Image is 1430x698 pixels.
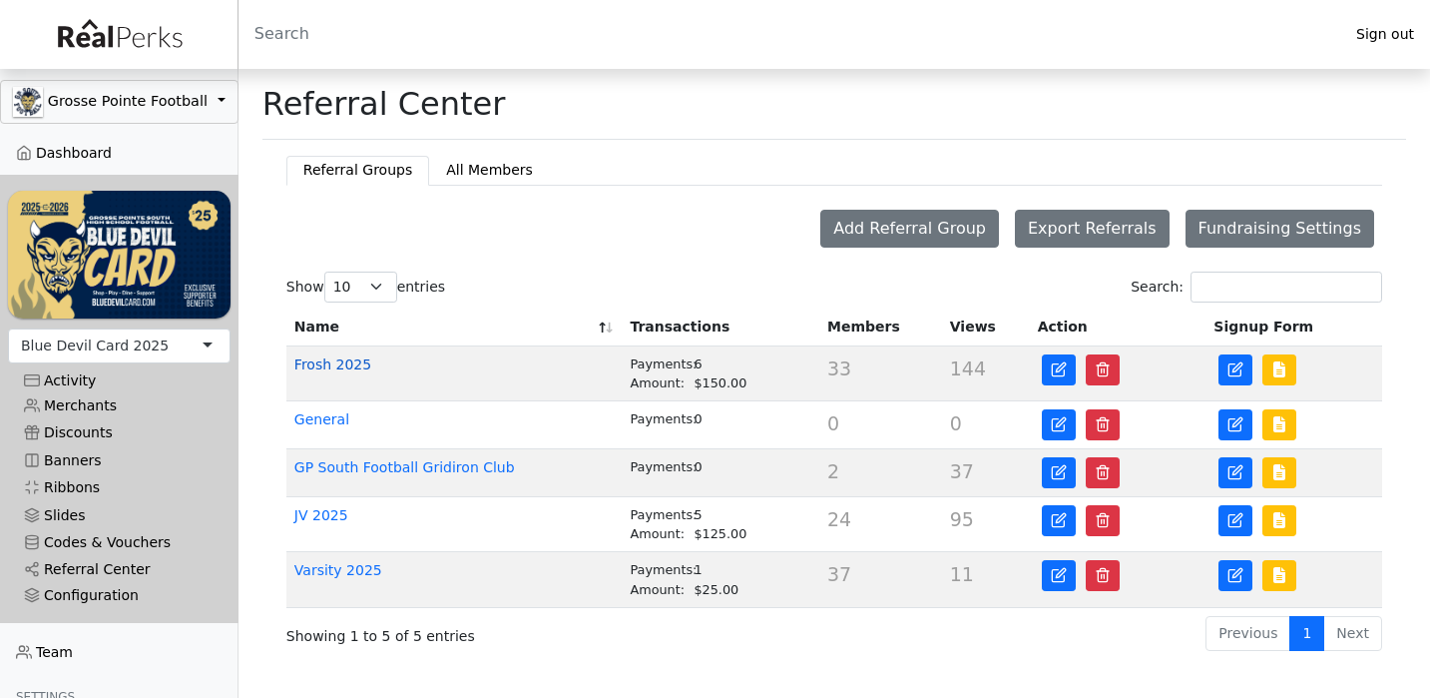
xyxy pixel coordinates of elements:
[1030,309,1206,347] th: Action
[1340,21,1430,48] a: Sign out
[24,587,215,604] div: Configuration
[827,563,851,585] span: 37
[238,10,1340,58] input: Search
[8,501,231,528] a: Slides
[286,309,623,347] th: Name
[294,562,382,578] a: Varsity 2025
[8,556,231,583] a: Referral Center
[8,419,231,446] a: Discounts
[24,372,215,389] div: Activity
[630,409,811,428] div: 0
[1271,567,1287,583] img: file-lines.svg
[630,373,694,392] div: Amount:
[942,309,1030,347] th: Views
[630,409,694,428] div: Payments:
[1271,361,1287,377] img: file-lines.svg
[1271,464,1287,480] img: file-lines.svg
[827,412,839,434] span: 0
[13,87,43,117] img: GAa1zriJJmkmu1qRtUwg8x1nQwzlKm3DoqW9UgYl.jpg
[950,563,974,585] span: 11
[950,357,986,379] span: 144
[950,412,962,434] span: 0
[8,392,231,419] a: Merchants
[1205,309,1382,347] th: Signup Form
[286,156,429,185] button: Referral Groups
[8,191,231,318] img: WvZzOez5OCqmO91hHZfJL7W2tJ07LbGMjwPPNJwI.png
[630,560,694,579] div: Payments:
[47,12,191,57] img: real_perks_logo-01.svg
[294,507,348,523] a: JV 2025
[827,508,851,530] span: 24
[1186,210,1374,248] button: Fundraising Settings
[429,156,550,185] button: All Members
[1015,210,1170,248] button: Export Referrals
[630,505,694,524] div: Payments:
[294,411,349,427] a: General
[1271,416,1287,432] img: file-lines.svg
[1131,272,1382,303] label: Search:
[630,354,694,373] div: Payments:
[630,505,811,543] div: 5 $125.00
[820,210,999,248] button: Add Referral Group
[950,460,974,482] span: 37
[324,272,397,303] select: Showentries
[286,614,729,647] div: Showing 1 to 5 of 5 entries
[630,580,694,599] div: Amount:
[630,457,811,476] div: 0
[622,309,819,347] th: Transactions
[8,447,231,474] a: Banners
[8,529,231,556] a: Codes & Vouchers
[8,474,231,501] a: Ribbons
[630,354,811,392] div: 6 $150.00
[286,272,445,303] label: Show entries
[294,356,371,372] a: Frosh 2025
[262,85,506,123] h1: Referral Center
[1289,616,1324,651] a: 1
[21,336,169,356] div: Blue Devil Card 2025
[827,357,851,379] span: 33
[819,309,942,347] th: Members
[630,560,811,598] div: 1 $25.00
[950,508,974,530] span: 95
[1191,272,1382,303] input: Search:
[630,457,694,476] div: Payments:
[630,524,694,543] div: Amount:
[294,459,515,475] a: GP South Football Gridiron Club
[1271,512,1287,528] img: file-lines.svg
[827,460,839,482] span: 2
